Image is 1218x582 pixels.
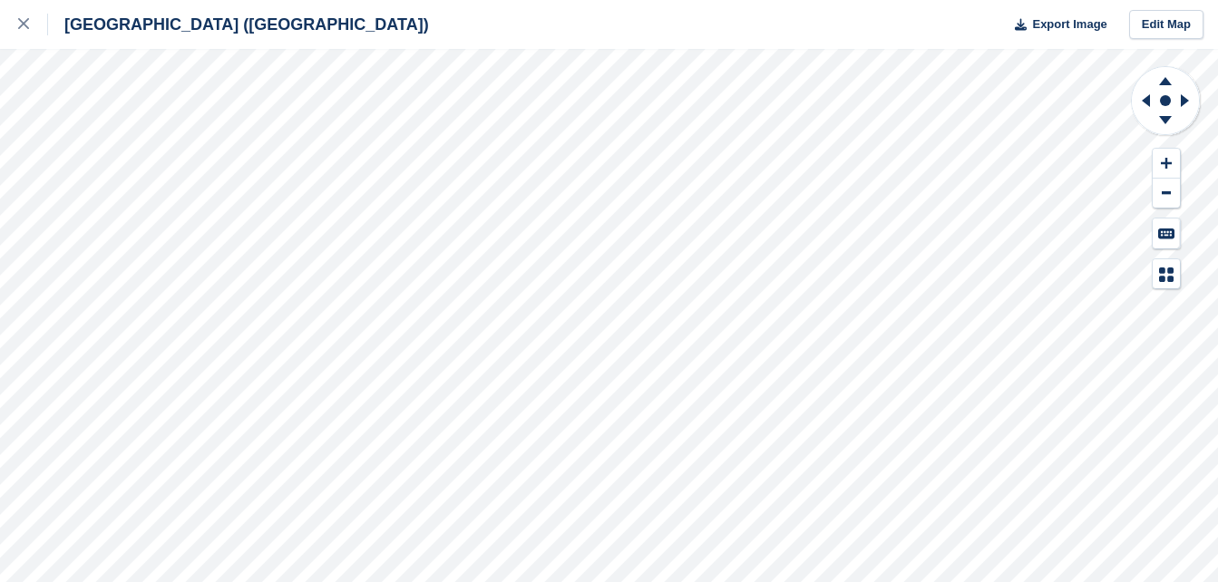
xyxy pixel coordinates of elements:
[1032,15,1106,34] span: Export Image
[1153,149,1180,179] button: Zoom In
[1153,259,1180,289] button: Map Legend
[1153,218,1180,248] button: Keyboard Shortcuts
[48,14,429,35] div: [GEOGRAPHIC_DATA] ([GEOGRAPHIC_DATA])
[1004,10,1107,40] button: Export Image
[1129,10,1203,40] a: Edit Map
[1153,179,1180,209] button: Zoom Out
